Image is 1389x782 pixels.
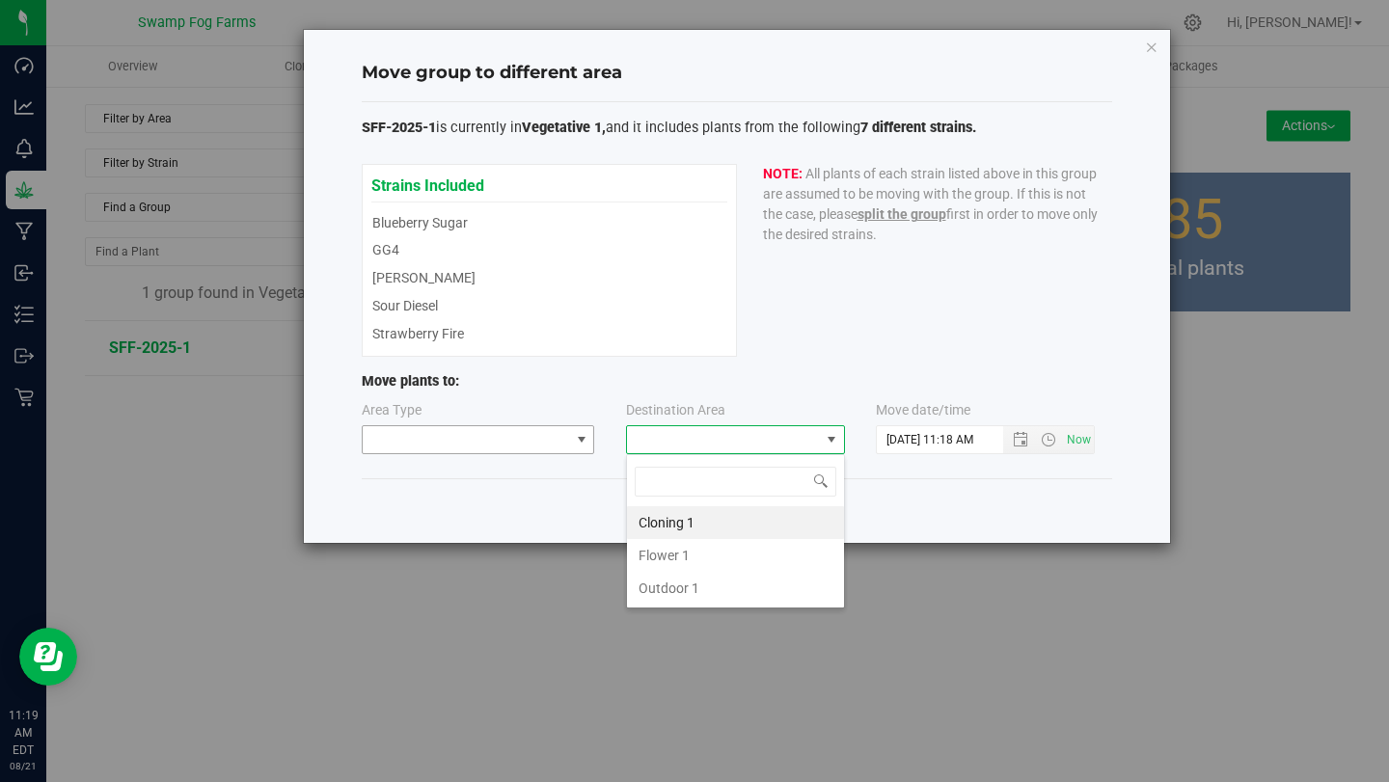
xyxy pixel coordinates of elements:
[858,206,946,222] span: split the group
[626,400,725,420] label: Destination Area
[1032,432,1065,447] span: Open the time view
[362,120,436,136] span: SFF-2025-1
[627,506,844,539] li: Cloning 1
[1004,432,1037,447] span: Open the date view
[627,572,844,605] li: Outdoor 1
[1063,426,1096,454] span: Set Current date
[763,166,803,181] b: NOTE:
[362,400,422,420] label: Area Type
[627,539,844,572] li: Flower 1
[522,120,606,136] span: Vegetative 1,
[860,120,976,136] span: 7 different strains.
[19,628,77,686] iframe: Resource center
[362,61,1112,86] h4: Move group to different area
[763,166,1098,242] span: All plants of each strain listed above in this group are assumed to be moving with the group. If ...
[362,373,459,390] span: Move plants to:
[371,166,484,195] span: Strains Included
[876,400,970,420] label: Move date/time
[362,118,1112,139] p: is currently in and it includes plants from the following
